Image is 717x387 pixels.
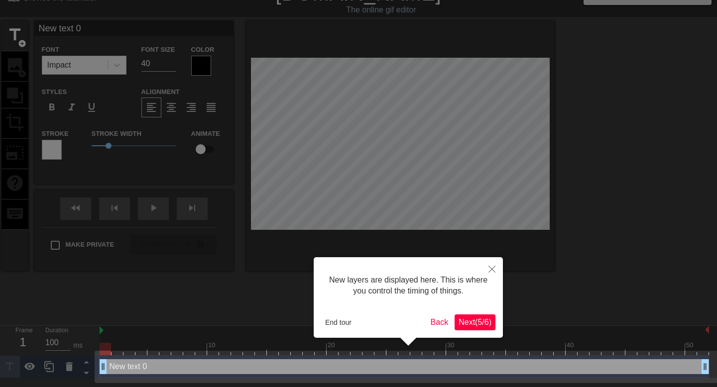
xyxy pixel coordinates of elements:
div: New layers are displayed here. This is where you control the timing of things. [321,265,495,307]
span: Next ( 5 / 6 ) [459,318,491,326]
button: Back [427,314,453,330]
button: Close [481,257,503,280]
button: Next [455,314,495,330]
button: End tour [321,315,356,330]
